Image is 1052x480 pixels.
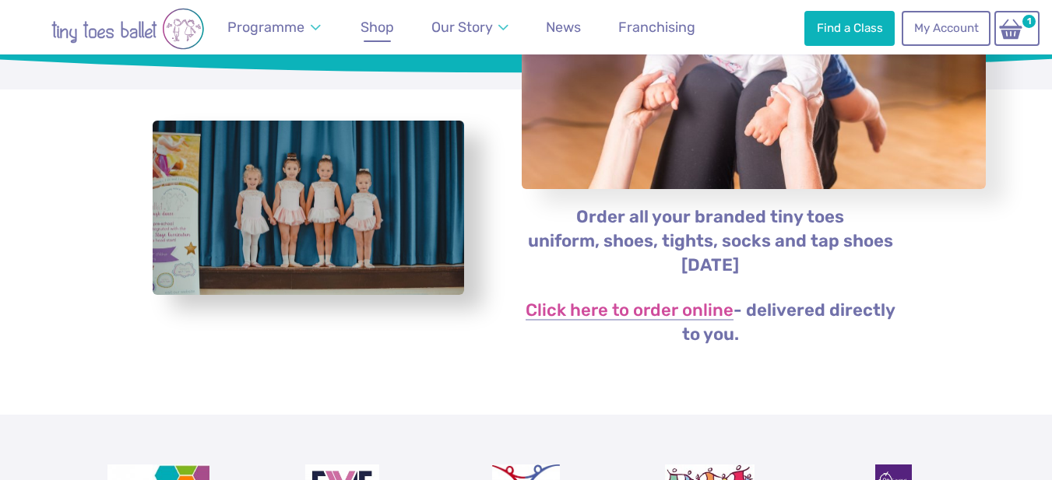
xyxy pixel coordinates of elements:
a: Our Story [424,10,516,45]
a: 1 [994,11,1040,46]
span: 1 [1020,12,1038,30]
span: Programme [227,19,304,35]
a: Find a Class [804,11,895,45]
span: Shop [361,19,394,35]
span: News [546,19,581,35]
p: - delivered directly to you. [521,299,900,347]
a: Shop [354,10,401,45]
a: My Account [902,11,990,45]
img: tiny toes ballet [19,8,237,50]
span: Our Story [431,19,493,35]
p: Order all your branded tiny toes uniform, shoes, tights, socks and tap shoes [DATE] [521,205,900,278]
a: View full-size image [153,121,464,296]
span: Franchising [618,19,695,35]
a: Franchising [611,10,702,45]
a: Click here to order online [526,302,734,321]
a: News [539,10,588,45]
a: Programme [220,10,328,45]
